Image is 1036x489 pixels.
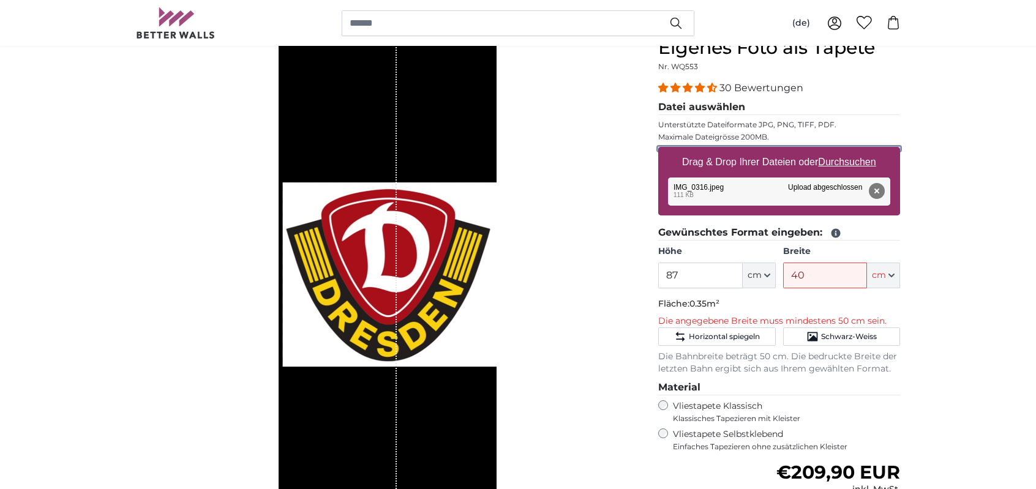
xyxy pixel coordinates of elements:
label: Vliestapete Selbstklebend [673,428,900,452]
u: Durchsuchen [819,157,876,167]
h1: Eigenes Foto als Tapete [658,37,900,59]
p: Die Bahnbreite beträgt 50 cm. Die bedruckte Breite der letzten Bahn ergibt sich aus Ihrem gewählt... [658,351,900,375]
label: Vliestapete Klassisch [673,400,890,424]
span: Nr. WQ553 [658,62,698,71]
span: 0.35m² [689,298,719,309]
span: cm [748,269,762,282]
span: Klassisches Tapezieren mit Kleister [673,414,890,424]
button: Schwarz-Weiss [783,327,900,346]
span: 30 Bewertungen [719,82,803,94]
img: Betterwalls [136,7,216,39]
button: cm [743,263,776,288]
button: cm [867,263,900,288]
label: Drag & Drop Ihrer Dateien oder [677,150,881,174]
legend: Material [658,380,900,395]
label: Höhe [658,245,775,258]
p: Unterstützte Dateiformate JPG, PNG, TIFF, PDF. [658,120,900,130]
legend: Gewünschtes Format eingeben: [658,225,900,241]
label: Breite [783,245,900,258]
p: Die angegebene Breite muss mindestens 50 cm sein. [658,315,900,327]
span: Schwarz-Weiss [821,332,877,342]
span: €209,90 EUR [776,461,900,483]
button: Horizontal spiegeln [658,327,775,346]
span: Einfaches Tapezieren ohne zusätzlichen Kleister [673,442,900,452]
button: (de) [783,12,820,34]
span: Horizontal spiegeln [689,332,760,342]
span: 4.33 stars [658,82,719,94]
p: Maximale Dateigrösse 200MB. [658,132,900,142]
p: Fläche: [658,298,900,310]
legend: Datei auswählen [658,100,900,115]
span: cm [872,269,886,282]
